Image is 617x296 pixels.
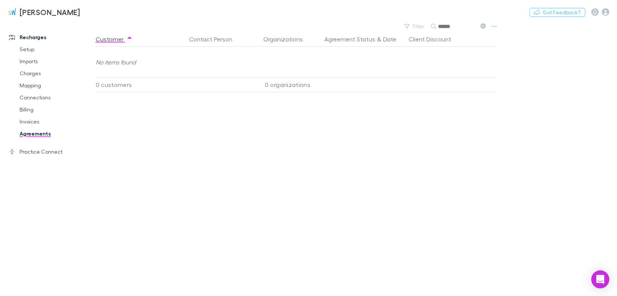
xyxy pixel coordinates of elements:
[12,43,99,55] a: Setup
[12,67,99,79] a: Charges
[401,22,429,31] button: Filter
[2,31,99,43] a: Recharges
[12,79,99,92] a: Mapping
[12,55,99,67] a: Imports
[254,77,322,92] div: 0 organizations
[325,32,376,47] button: Agreement Status
[530,8,585,17] button: Got Feedback?
[96,77,186,92] div: 0 customers
[12,104,99,116] a: Billing
[189,32,242,47] button: Contact Person
[591,270,609,288] div: Open Intercom Messenger
[325,32,403,47] div: &
[409,32,461,47] button: Client Discount
[96,47,504,77] div: No items found
[3,3,85,21] a: [PERSON_NAME]
[263,32,312,47] button: Organizations
[20,8,80,17] h3: [PERSON_NAME]
[2,146,99,158] a: Practice Connect
[383,32,397,47] button: Date
[12,116,99,128] a: Invoices
[12,128,99,140] a: Agreements
[12,92,99,104] a: Connections
[8,8,17,17] img: Sinclair Wilson's Logo
[96,32,133,47] button: Customer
